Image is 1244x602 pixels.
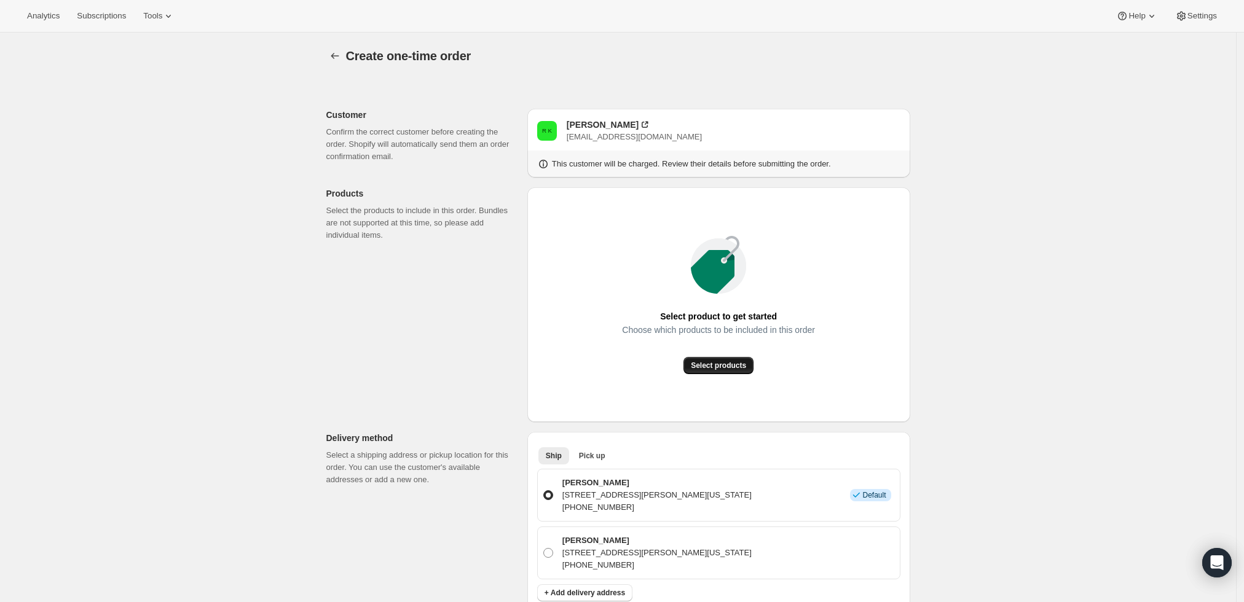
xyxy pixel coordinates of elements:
p: Select a shipping address or pickup location for this order. You can use the customer's available... [326,449,518,486]
span: Ship [546,451,562,461]
span: Settings [1187,11,1217,21]
button: Select products [683,357,754,374]
button: Analytics [20,7,67,25]
span: Analytics [27,11,60,21]
p: [PHONE_NUMBER] [562,501,752,514]
span: Subscriptions [77,11,126,21]
p: [PHONE_NUMBER] [562,559,752,571]
button: Help [1109,7,1165,25]
button: + Add delivery address [537,584,632,601]
button: Tools [136,7,182,25]
span: Default [862,490,886,500]
div: [PERSON_NAME] [567,119,639,131]
p: Confirm the correct customer before creating the order. Shopify will automatically send them an o... [326,126,518,163]
span: + Add delivery address [545,588,625,598]
p: [STREET_ADDRESS][PERSON_NAME][US_STATE] [562,547,752,559]
p: Select the products to include in this order. Bundles are not supported at this time, so please a... [326,205,518,241]
p: [STREET_ADDRESS][PERSON_NAME][US_STATE] [562,489,752,501]
span: Choose which products to be included in this order [622,321,815,338]
p: Products [326,187,518,200]
text: R K [542,127,553,134]
span: Pick up [579,451,605,461]
p: This customer will be charged. Review their details before submitting the order. [552,158,831,170]
button: Subscriptions [69,7,133,25]
span: Tools [143,11,162,21]
p: Delivery method [326,432,518,444]
span: [EMAIL_ADDRESS][DOMAIN_NAME] [567,132,702,141]
span: Select product to get started [660,308,777,325]
p: [PERSON_NAME] [562,477,752,489]
span: Select products [691,361,746,370]
span: Robert Kenny [537,121,557,141]
span: Create one-time order [346,49,471,63]
div: Open Intercom Messenger [1202,548,1232,577]
p: Customer [326,109,518,121]
p: [PERSON_NAME] [562,534,752,547]
span: Help [1128,11,1145,21]
button: Settings [1168,7,1224,25]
